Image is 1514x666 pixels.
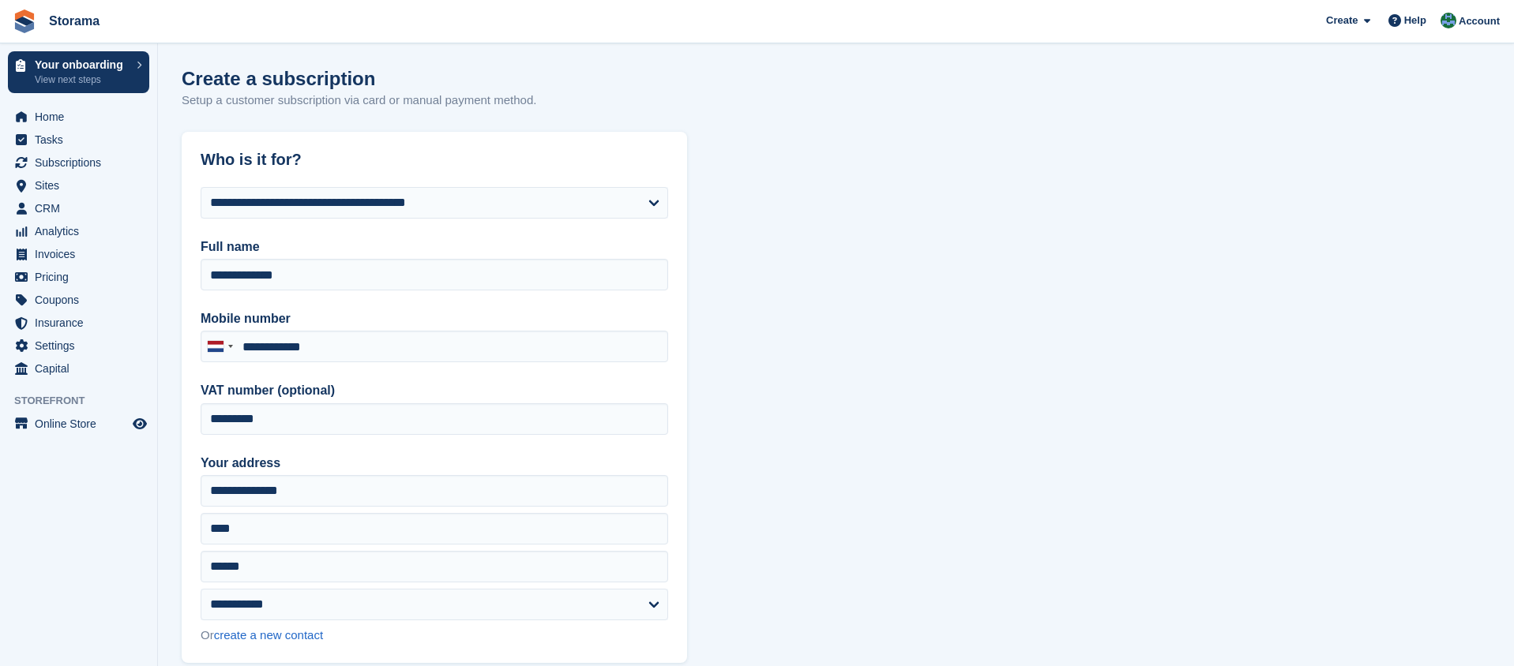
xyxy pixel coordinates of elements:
span: Coupons [35,289,130,311]
img: stora-icon-8386f47178a22dfd0bd8f6a31ec36ba5ce8667c1dd55bd0f319d3a0aa187defe.svg [13,9,36,33]
a: menu [8,357,149,380]
span: Home [35,106,130,128]
a: Your onboarding View next steps [8,51,149,93]
span: Tasks [35,129,130,151]
a: menu [8,266,149,288]
a: menu [8,312,149,334]
p: Setup a customer subscription via card or manual payment method. [182,92,536,110]
span: Insurance [35,312,130,334]
a: menu [8,174,149,196]
label: Full name [201,238,668,256]
span: Help [1404,13,1426,28]
span: Settings [35,335,130,357]
span: Sites [35,174,130,196]
label: Your address [201,454,668,473]
p: View next steps [35,73,129,87]
div: Netherlands (Nederland): +31 [201,331,238,361]
span: Capital [35,357,130,380]
a: menu [8,289,149,311]
a: Preview store [130,414,149,433]
span: Pricing [35,266,130,288]
a: menu [8,335,149,357]
span: Account [1459,13,1500,29]
p: Your onboarding [35,59,129,70]
span: Online Store [35,413,130,435]
span: Create [1326,13,1358,28]
span: Subscriptions [35,152,130,174]
div: Or [201,627,668,645]
label: Mobile number [201,309,668,328]
a: menu [8,413,149,435]
a: create a new contact [214,628,323,642]
h1: Create a subscription [182,68,375,89]
a: menu [8,129,149,151]
span: Invoices [35,243,130,265]
span: Storefront [14,393,157,409]
a: menu [8,106,149,128]
span: Analytics [35,220,130,242]
a: menu [8,197,149,219]
a: menu [8,152,149,174]
a: menu [8,243,149,265]
a: Storama [43,8,106,34]
label: VAT number (optional) [201,381,668,400]
a: menu [8,220,149,242]
img: Sander Garnaat [1441,13,1456,28]
h2: Who is it for? [201,151,668,169]
span: CRM [35,197,130,219]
